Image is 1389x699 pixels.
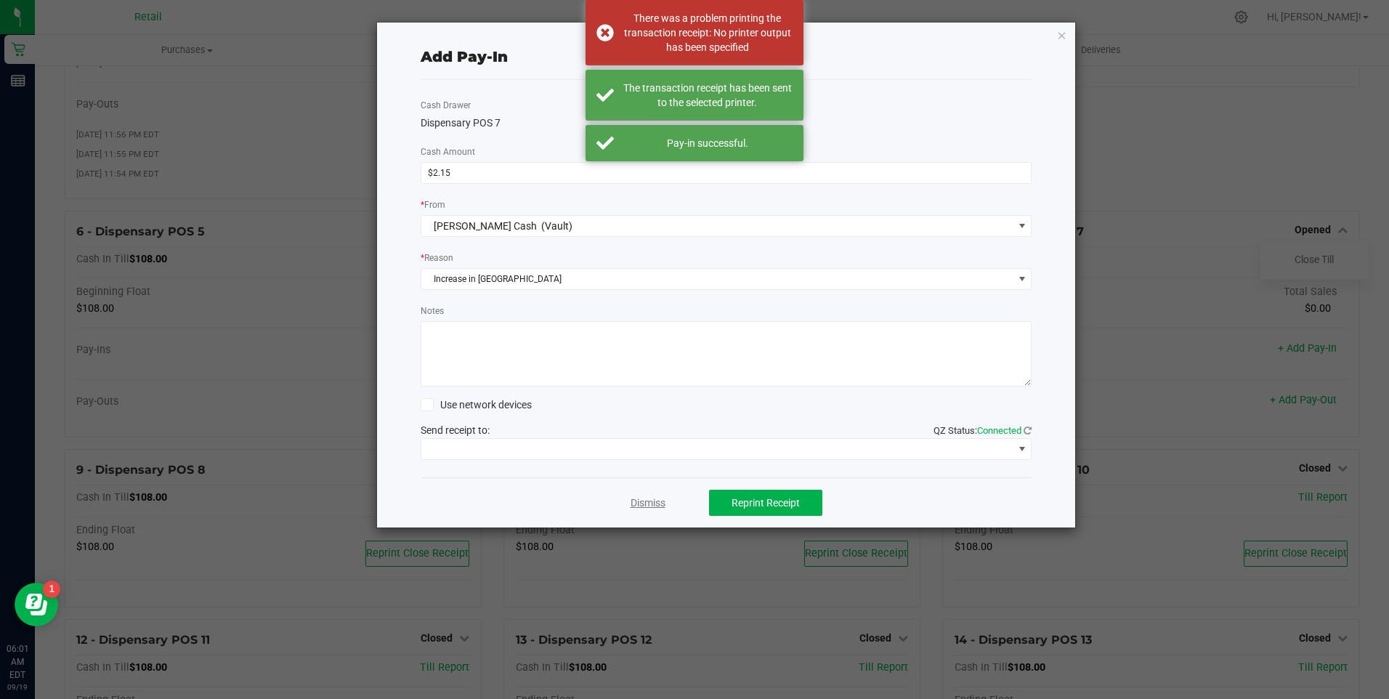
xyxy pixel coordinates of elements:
[421,198,445,211] label: From
[622,81,793,110] div: The transaction receipt has been sent to the selected printer.
[15,583,58,626] iframe: Resource center
[421,304,444,318] label: Notes
[934,425,1032,436] span: QZ Status:
[421,424,490,436] span: Send receipt to:
[541,220,572,232] span: (Vault)
[421,99,471,112] label: Cash Drawer
[43,581,60,598] iframe: Resource center unread badge
[421,269,1013,289] span: Increase in [GEOGRAPHIC_DATA]
[709,490,822,516] button: Reprint Receipt
[622,11,793,54] div: There was a problem printing the transaction receipt: No printer output has been specified
[622,136,793,150] div: Pay-in successful.
[732,497,800,509] span: Reprint Receipt
[421,46,508,68] div: Add Pay-In
[421,397,532,413] label: Use network devices
[421,251,453,264] label: Reason
[421,147,475,157] span: Cash Amount
[631,496,665,511] a: Dismiss
[421,116,1032,131] div: Dispensary POS 7
[977,425,1021,436] span: Connected
[434,220,537,232] span: [PERSON_NAME] Cash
